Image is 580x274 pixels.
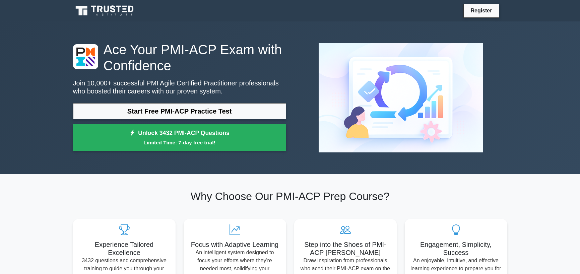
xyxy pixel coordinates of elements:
[313,38,488,158] img: PMI Agile Certified Practitioner Preview
[73,79,286,95] p: Join 10,000+ successful PMI Agile Certified Practitioner professionals who boosted their careers ...
[189,241,281,249] h5: Focus with Adaptive Learning
[300,241,391,257] h5: Step into the Shoes of PMI-ACP [PERSON_NAME]
[466,6,496,15] a: Register
[78,241,170,257] h5: Experience Tailored Excellence
[73,42,286,74] h1: Ace Your PMI-ACP Exam with Confidence
[410,241,502,257] h5: Engagement, Simplicity, Success
[73,190,507,203] h2: Why Choose Our PMI-ACP Prep Course?
[81,139,278,146] small: Limited Time: 7-day free trial!
[73,124,286,151] a: Unlock 3432 PMI-ACP QuestionsLimited Time: 7-day free trial!
[73,103,286,119] a: Start Free PMI-ACP Practice Test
